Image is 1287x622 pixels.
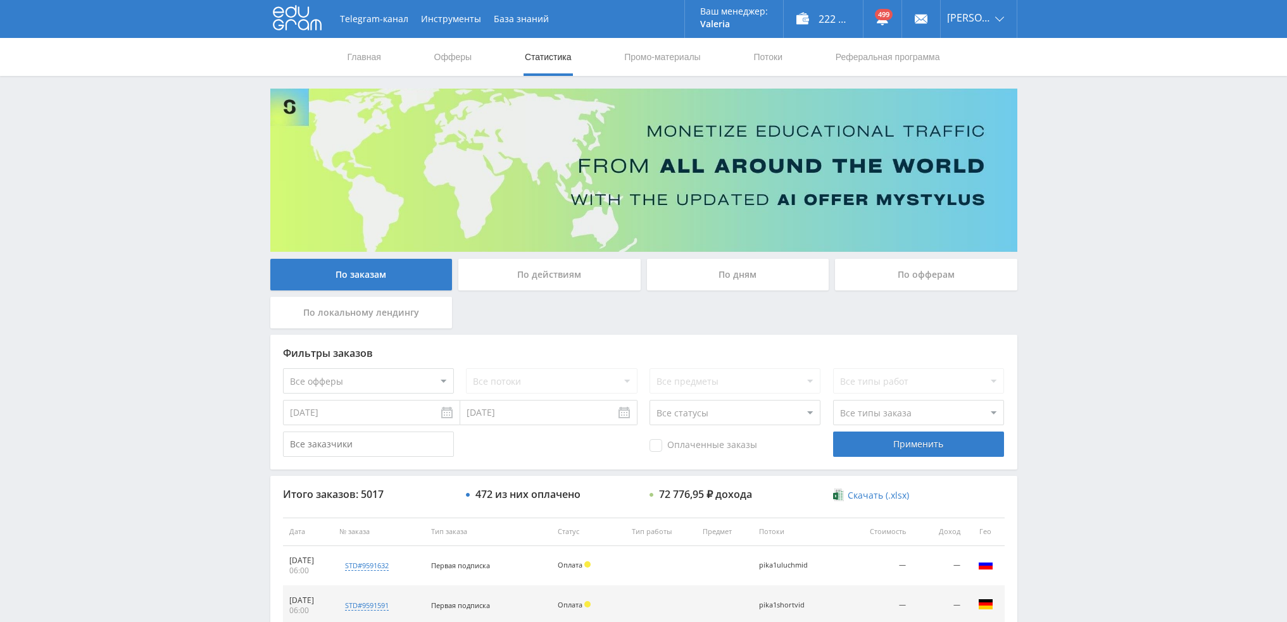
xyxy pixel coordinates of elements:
[289,606,327,616] div: 06:00
[978,597,993,612] img: deu.png
[558,600,582,609] span: Оплата
[696,518,753,546] th: Предмет
[700,6,768,16] p: Ваш менеджер:
[283,518,334,546] th: Дата
[345,600,389,611] div: std#9591591
[647,259,829,290] div: По дням
[650,439,757,452] span: Оплаченные заказы
[345,561,389,571] div: std#9591632
[524,38,573,76] a: Статистика
[558,560,582,569] span: Оплата
[431,561,490,570] span: Первая подписка
[912,546,966,586] td: —
[700,19,768,29] p: Valeria
[431,600,490,610] span: Первая подписка
[833,488,844,501] img: xlsx
[346,38,382,76] a: Главная
[289,566,327,576] div: 06:00
[835,259,1017,290] div: По офферам
[289,556,327,566] div: [DATE]
[433,38,474,76] a: Офферы
[759,561,816,569] div: pika1uluchmid
[833,432,1004,457] div: Применить
[848,490,909,501] span: Скачать (.xlsx)
[584,601,591,607] span: Холд
[270,259,453,290] div: По заказам
[847,518,913,546] th: Стоимость
[833,489,909,502] a: Скачать (.xlsx)
[967,518,1005,546] th: Гео
[270,297,453,328] div: По локальному лендингу
[283,347,1005,359] div: Фильтры заказов
[283,488,454,500] div: Итого заказов: 5017
[759,601,816,609] div: pika1shortvid
[283,432,454,457] input: Все заказчики
[847,546,913,586] td: —
[623,38,701,76] a: Промо-материалы
[752,38,784,76] a: Потоки
[475,488,581,500] div: 472 из них оплачено
[333,518,424,546] th: № заказа
[584,561,591,568] span: Холд
[912,518,966,546] th: Доход
[625,518,696,546] th: Тип работы
[978,557,993,572] img: rus.png
[834,38,941,76] a: Реферальная программа
[425,518,551,546] th: Тип заказа
[551,518,625,546] th: Статус
[289,595,327,606] div: [DATE]
[659,488,752,500] div: 72 776,95 ₽ дохода
[753,518,846,546] th: Потоки
[947,13,991,23] span: [PERSON_NAME]
[270,89,1017,252] img: Banner
[458,259,641,290] div: По действиям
